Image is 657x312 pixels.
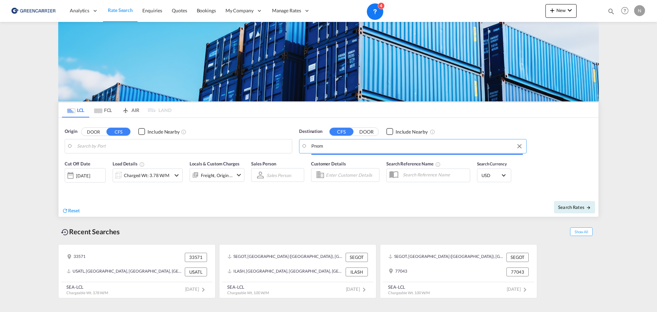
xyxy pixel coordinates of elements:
span: Origin [65,128,77,135]
input: Search Reference Name [399,170,470,180]
md-checkbox: Checkbox No Ink [138,128,180,135]
button: icon-plus 400-fgNewicon-chevron-down [545,4,577,18]
div: 33571 [185,253,207,262]
div: SEA-LCL [388,284,430,290]
div: icon-magnify [607,8,615,18]
md-icon: Your search will be saved by the below given name [435,162,441,167]
span: New [548,8,574,13]
md-select: Select Currency: $ USDUnited States Dollar [481,170,507,180]
md-input-container: Atlanta, GA, USATL [299,139,526,153]
md-icon: icon-backup-restore [61,228,69,236]
span: Search Rates [558,204,591,210]
div: ILASH [346,267,368,276]
div: Origin DOOR CFS Checkbox No InkUnchecked: Ignores neighbouring ports when fetching rates.Checked ... [59,118,598,217]
span: My Company [226,7,254,14]
span: Analytics [70,7,89,14]
div: ILASH, Ashdod, Israel, Levante, Middle East [228,267,344,276]
md-icon: icon-plus 400-fg [548,6,556,14]
div: SEA-LCL [66,284,108,290]
span: Manage Rates [272,7,301,14]
md-icon: icon-chevron-down [566,6,574,14]
div: Recent Searches [58,224,123,239]
div: Freight Origin Destinationicon-chevron-down [190,168,244,182]
div: SEGOT [346,253,368,262]
span: Destination [299,128,322,135]
md-icon: Chargeable Weight [139,162,145,167]
span: Chargeable Wt. 1.00 W/M [388,290,430,295]
div: Freight Origin Destination [201,171,233,180]
div: [DATE] [76,173,90,179]
div: 33571 [67,253,86,262]
span: Customer Details [311,161,346,166]
md-pagination-wrapper: Use the left and right arrow keys to navigate between tabs [62,102,171,117]
span: Bookings [197,8,216,13]
span: Load Details [113,161,145,166]
md-icon: icon-chevron-down [235,171,243,179]
md-select: Sales Person [266,170,292,180]
div: icon-refreshReset [62,207,80,215]
span: Cut Off Date [65,161,90,166]
span: Chargeable Wt. 3.78 W/M [66,290,108,295]
span: [DATE] [507,286,529,292]
span: Sales Person [251,161,276,166]
span: Reset [68,208,80,213]
div: SEGOT, Gothenburg (Goteborg), Sweden, Northern Europe, Europe [228,253,344,262]
div: USATL, Atlanta, GA, United States, North America, Americas [67,267,183,276]
div: SEA-LCL [227,284,269,290]
md-tab-item: AIR [117,102,144,117]
div: USATL [185,267,207,276]
button: DOOR [355,128,378,136]
md-icon: icon-chevron-right [199,286,207,294]
md-tab-item: FCL [89,102,117,117]
input: Enter Customer Details [326,170,377,180]
md-checkbox: Checkbox No Ink [386,128,428,135]
md-icon: icon-chevron-right [360,286,368,294]
img: GreenCarrierFCL_LCL.png [58,22,599,101]
md-icon: icon-refresh [62,208,68,214]
div: Charged Wt: 3.78 W/M [124,171,169,180]
span: Enquiries [142,8,162,13]
button: CFS [106,128,130,136]
button: Search Ratesicon-arrow-right [554,201,595,213]
span: Search Currency [477,161,507,166]
recent-search-card: 33571 33571USATL, [GEOGRAPHIC_DATA], [GEOGRAPHIC_DATA], [GEOGRAPHIC_DATA], [GEOGRAPHIC_DATA], [GE... [58,244,216,298]
div: SEGOT, Gothenburg (Goteborg), Sweden, Northern Europe, Europe [388,253,505,262]
span: Search Reference Name [386,161,441,166]
img: 609dfd708afe11efa14177256b0082fb.png [10,3,56,18]
md-datepicker: Select [65,182,70,191]
md-icon: icon-chevron-right [521,286,529,294]
span: [DATE] [346,286,368,292]
span: Locals & Custom Charges [190,161,240,166]
input: Search by Port [311,141,523,151]
recent-search-card: SEGOT, [GEOGRAPHIC_DATA] ([GEOGRAPHIC_DATA]), [GEOGRAPHIC_DATA], [GEOGRAPHIC_DATA], [GEOGRAPHIC_D... [219,244,376,298]
md-icon: Unchecked: Ignores neighbouring ports when fetching rates.Checked : Includes neighbouring ports w... [181,129,186,135]
div: SEGOT [506,253,529,262]
md-icon: icon-arrow-right [586,205,591,210]
span: Help [619,5,631,16]
div: [DATE] [65,168,106,183]
md-icon: icon-chevron-down [172,171,181,179]
span: Show All [570,227,593,236]
div: Help [619,5,634,17]
div: N [634,5,645,16]
span: USD [481,172,501,178]
div: Charged Wt: 3.78 W/Micon-chevron-down [113,169,183,182]
button: DOOR [81,128,105,136]
div: 77043 [506,267,529,276]
div: 77043 [388,267,407,276]
md-icon: icon-magnify [607,8,615,15]
span: [DATE] [185,286,207,292]
button: Clear Input [514,141,525,151]
span: Rate Search [108,7,133,13]
span: Quotes [172,8,187,13]
button: CFS [330,128,353,136]
md-icon: Unchecked: Ignores neighbouring ports when fetching rates.Checked : Includes neighbouring ports w... [430,129,435,135]
div: Include Nearby [396,128,428,135]
span: Chargeable Wt. 1.00 W/M [227,290,269,295]
input: Search by Port [77,141,288,151]
recent-search-card: SEGOT, [GEOGRAPHIC_DATA] ([GEOGRAPHIC_DATA]), [GEOGRAPHIC_DATA], [GEOGRAPHIC_DATA], [GEOGRAPHIC_D... [380,244,537,298]
md-input-container: SE-33571, Hestra, Jönköping [65,139,292,153]
md-icon: icon-airplane [121,106,130,111]
md-tab-item: LCL [62,102,89,117]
